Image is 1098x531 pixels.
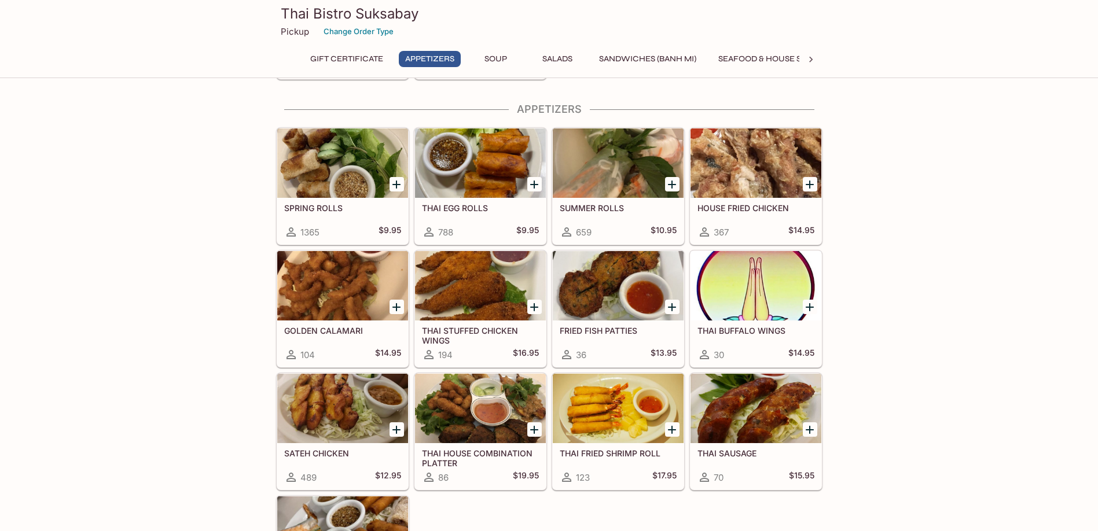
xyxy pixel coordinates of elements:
[390,177,404,191] button: Add SPRING ROLLS
[712,51,841,67] button: Seafood & House Specials
[318,23,399,40] button: Change Order Type
[527,300,542,314] button: Add THAI STUFFED CHICKEN WINGS
[284,203,401,213] h5: SPRING ROLLS
[300,472,317,483] span: 489
[375,348,401,362] h5: $14.95
[399,51,461,67] button: Appetizers
[513,470,539,484] h5: $19.95
[415,251,546,320] div: THAI STUFFED CHICKEN WINGS
[277,250,409,367] a: GOLDEN CALAMARI104$14.95
[803,300,817,314] button: Add THAI BUFFALO WINGS
[415,374,546,443] div: THAI HOUSE COMBINATION PLATTER
[553,251,684,320] div: FRIED FISH PATTIES
[651,348,677,362] h5: $13.95
[593,51,703,67] button: Sandwiches (Banh Mi)
[422,326,539,345] h5: THAI STUFFED CHICKEN WINGS
[789,470,814,484] h5: $15.95
[714,227,729,238] span: 367
[553,128,684,198] div: SUMMER ROLLS
[576,227,592,238] span: 659
[552,373,684,490] a: THAI FRIED SHRIMP ROLL123$17.95
[516,225,539,239] h5: $9.95
[390,300,404,314] button: Add GOLDEN CALAMARI
[277,251,408,320] div: GOLDEN CALAMARI
[553,374,684,443] div: THAI FRIED SHRIMP ROLL
[414,250,546,367] a: THAI STUFFED CHICKEN WINGS194$16.95
[690,373,822,490] a: THAI SAUSAGE70$15.95
[531,51,583,67] button: Salads
[651,225,677,239] h5: $10.95
[690,250,822,367] a: THAI BUFFALO WINGS30$14.95
[390,422,404,437] button: Add SATEH CHICKEN
[527,177,542,191] button: Add THAI EGG ROLLS
[438,227,453,238] span: 788
[276,103,822,116] h4: Appetizers
[788,348,814,362] h5: $14.95
[379,225,401,239] h5: $9.95
[714,472,724,483] span: 70
[527,422,542,437] button: Add THAI HOUSE COMBINATION PLATTER
[560,326,677,335] h5: FRIED FISH PATTIES
[513,348,539,362] h5: $16.95
[552,250,684,367] a: FRIED FISH PATTIES36$13.95
[697,448,814,458] h5: THAI SAUSAGE
[652,470,677,484] h5: $17.95
[576,472,590,483] span: 123
[281,26,309,37] p: Pickup
[277,128,409,245] a: SPRING ROLLS1365$9.95
[415,128,546,198] div: THAI EGG ROLLS
[470,51,522,67] button: Soup
[560,448,677,458] h5: THAI FRIED SHRIMP ROLL
[691,128,821,198] div: HOUSE FRIED CHICKEN
[277,374,408,443] div: SATEH CHICKEN
[277,373,409,490] a: SATEH CHICKEN489$12.95
[690,128,822,245] a: HOUSE FRIED CHICKEN367$14.95
[714,349,724,360] span: 30
[691,374,821,443] div: THAI SAUSAGE
[691,251,821,320] div: THAI BUFFALO WINGS
[414,373,546,490] a: THAI HOUSE COMBINATION PLATTER86$19.95
[422,203,539,213] h5: THAI EGG ROLLS
[697,326,814,335] h5: THAI BUFFALO WINGS
[300,349,315,360] span: 104
[375,470,401,484] h5: $12.95
[438,349,453,360] span: 194
[277,128,408,198] div: SPRING ROLLS
[281,5,818,23] h3: Thai Bistro Suksabay
[414,128,546,245] a: THAI EGG ROLLS788$9.95
[665,300,680,314] button: Add FRIED FISH PATTIES
[304,51,390,67] button: Gift Certificate
[576,349,586,360] span: 36
[560,203,677,213] h5: SUMMER ROLLS
[665,177,680,191] button: Add SUMMER ROLLS
[788,225,814,239] h5: $14.95
[697,203,814,213] h5: HOUSE FRIED CHICKEN
[552,128,684,245] a: SUMMER ROLLS659$10.95
[422,448,539,467] h5: THAI HOUSE COMBINATION PLATTER
[803,177,817,191] button: Add HOUSE FRIED CHICKEN
[300,227,320,238] span: 1365
[665,422,680,437] button: Add THAI FRIED SHRIMP ROLL
[284,326,401,335] h5: GOLDEN CALAMARI
[438,472,449,483] span: 86
[284,448,401,458] h5: SATEH CHICKEN
[803,422,817,437] button: Add THAI SAUSAGE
